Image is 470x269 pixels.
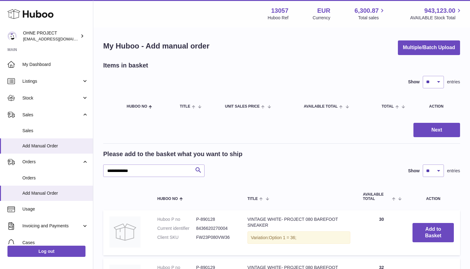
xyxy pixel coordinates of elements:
span: AVAILABLE Total [363,192,390,201]
h2: Please add to the basket what you want to ship [103,150,242,158]
div: Action [429,104,454,109]
dd: P-890128 [196,216,235,222]
button: Add to Basket [412,223,454,242]
div: Huboo Ref [268,15,288,21]
a: 6,300.87 Total sales [355,7,386,21]
dd: 8436620270004 [196,225,235,231]
span: Add Manual Order [22,143,88,149]
span: Total [382,104,394,109]
span: Add Manual Order [22,190,88,196]
img: VINTAGE WHITE- PROJECT 080 BAREFOOT SNEAKER [109,216,141,248]
span: Usage [22,206,88,212]
td: VINTAGE WHITE- PROJECT 080 BAREFOOT SNEAKER [241,210,357,255]
span: 6,300.87 [355,7,379,15]
span: Sales [22,128,88,134]
span: Stock [22,95,82,101]
span: Orders [22,159,82,165]
h2: Items in basket [103,61,148,70]
strong: EUR [317,7,330,15]
span: 943,123.00 [424,7,455,15]
span: Title [180,104,190,109]
th: Action [406,186,460,207]
div: Variation: [247,231,350,244]
span: [EMAIL_ADDRESS][DOMAIN_NAME] [23,36,91,41]
h1: My Huboo - Add manual order [103,41,210,51]
dt: Huboo P no [157,216,196,222]
span: Cases [22,240,88,246]
strong: 13057 [271,7,288,15]
label: Show [408,79,420,85]
span: My Dashboard [22,62,88,67]
dt: Client SKU [157,234,196,240]
button: Multiple/Batch Upload [398,40,460,55]
span: Unit Sales Price [225,104,260,109]
span: Huboo no [157,197,178,201]
span: Total sales [358,15,386,21]
div: Currency [313,15,330,21]
span: Sales [22,112,82,118]
span: Option 1 = 36; [269,235,296,240]
span: AVAILABLE Stock Total [410,15,463,21]
a: 943,123.00 AVAILABLE Stock Total [410,7,463,21]
span: Invoicing and Payments [22,223,82,229]
div: OHNE PROJECT [23,30,79,42]
span: entries [447,168,460,174]
dt: Current identifier [157,225,196,231]
dd: FW23P080VW36 [196,234,235,240]
span: Title [247,197,258,201]
label: Show [408,168,420,174]
span: Huboo no [127,104,147,109]
a: Log out [7,246,85,257]
button: Next [413,123,460,137]
span: Listings [22,78,82,84]
img: support@ohneproject.com [7,31,17,41]
span: entries [447,79,460,85]
span: Orders [22,175,88,181]
span: AVAILABLE Total [304,104,338,109]
td: 30 [357,210,406,255]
